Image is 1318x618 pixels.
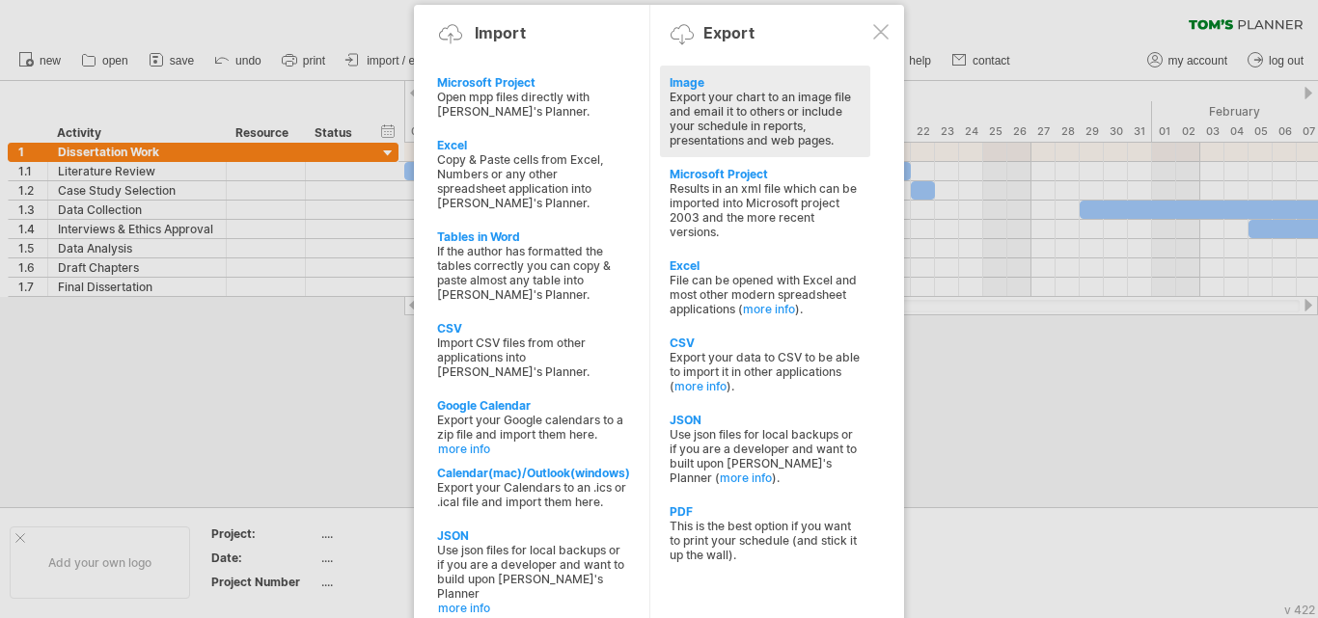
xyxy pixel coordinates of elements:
a: more info [720,470,772,485]
div: Tables in Word [437,229,628,244]
div: Use json files for local backups or if you are a developer and want to built upon [PERSON_NAME]'s... [670,427,861,485]
div: PDF [670,504,861,519]
div: This is the best option if you want to print your schedule (and stick it up the wall). [670,519,861,562]
div: JSON [670,413,861,427]
div: Export [703,23,755,42]
a: more info [438,601,629,615]
div: Export your data to CSV to be able to import it in other applications ( ). [670,350,861,393]
div: Copy & Paste cells from Excel, Numbers or any other spreadsheet application into [PERSON_NAME]'s ... [437,152,628,210]
div: File can be opened with Excel and most other modern spreadsheet applications ( ). [670,273,861,316]
div: Excel [437,138,628,152]
div: Excel [670,258,861,273]
div: If the author has formatted the tables correctly you can copy & paste almost any table into [PERS... [437,244,628,302]
a: more info [438,442,629,456]
div: Image [670,75,861,90]
div: Microsoft Project [670,167,861,181]
div: Export your chart to an image file and email it to others or include your schedule in reports, pr... [670,90,861,148]
div: Import [475,23,526,42]
div: CSV [670,336,861,350]
a: more info [674,379,727,393]
a: more info [743,302,795,316]
div: Results in an xml file which can be imported into Microsoft project 2003 and the more recent vers... [670,181,861,239]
